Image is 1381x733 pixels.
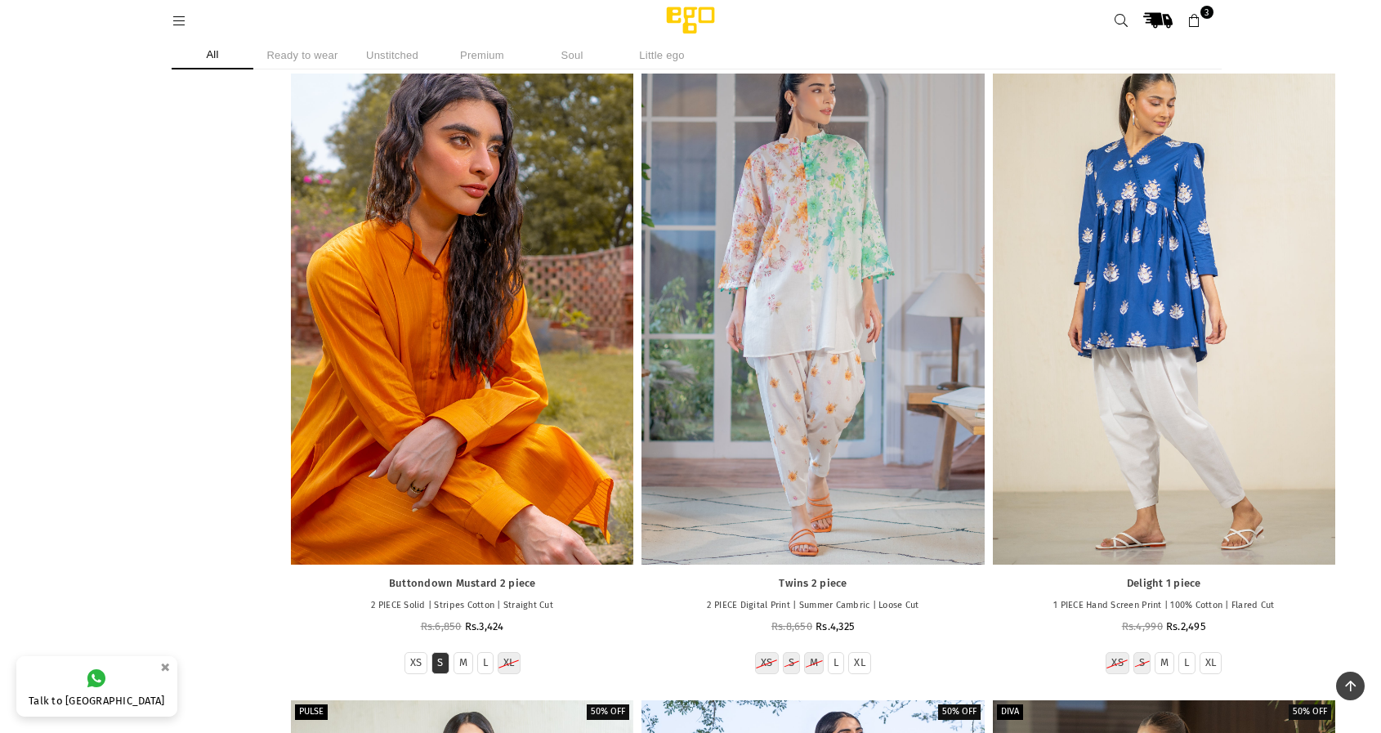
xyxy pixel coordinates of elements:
[465,620,504,632] span: Rs.3,424
[1139,656,1145,670] label: S
[1184,656,1189,670] label: L
[1001,577,1327,591] a: Delight 1 piece
[155,654,175,681] button: ×
[938,704,981,720] label: 50% off
[1001,599,1327,613] p: 1 PIECE Hand Screen Print | 100% Cotton | Flared Cut
[1180,6,1209,35] a: 3
[641,51,984,565] a: Twins 2 piece
[1205,656,1217,670] label: XL
[164,14,194,26] a: Menu
[16,656,177,717] a: Talk to [GEOGRAPHIC_DATA]
[650,577,976,591] a: Twins 2 piece
[299,577,625,591] a: Buttondown Mustard 2 piece
[410,656,422,670] label: XS
[351,41,433,69] li: Unstitched
[441,41,523,69] li: Premium
[437,656,443,670] label: S
[1200,6,1213,19] span: 3
[1122,620,1163,632] span: Rs.4,990
[854,656,865,670] label: XL
[1111,656,1124,670] label: XS
[993,51,1335,565] a: Delight 1 piece
[1160,656,1169,670] label: M
[459,656,467,670] label: M
[587,704,629,720] label: 50% off
[261,41,343,69] li: Ready to wear
[771,620,812,632] span: Rs.8,650
[1289,704,1331,720] label: 50% off
[810,656,818,670] label: M
[650,599,976,613] p: 2 PIECE Digital Print | Summer Cambric | Loose Cut
[483,656,488,670] label: L
[299,599,625,613] p: 2 PIECE Solid | Stripes Cotton | Straight Cut
[816,620,855,632] span: Rs.4,325
[621,41,703,69] li: Little ego
[503,656,515,670] label: XL
[1166,620,1206,632] span: Rs.2,495
[531,41,613,69] li: Soul
[295,704,328,720] label: Pulse
[997,704,1023,720] label: Diva
[172,41,253,69] li: All
[621,4,760,37] img: Ego
[834,656,838,670] label: L
[421,620,462,632] span: Rs.6,850
[291,51,633,565] a: Buttondown Mustard 2 piece
[789,656,794,670] label: S
[1106,6,1136,35] a: Search
[761,656,773,670] label: XS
